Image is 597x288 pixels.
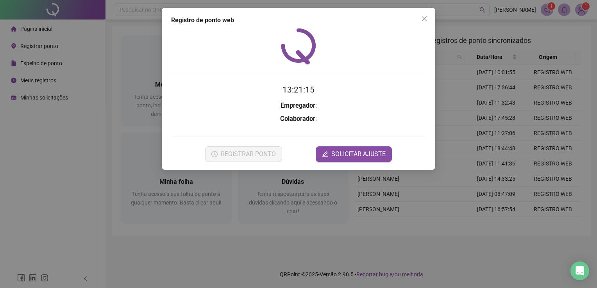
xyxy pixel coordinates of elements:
[570,261,589,280] div: Open Intercom Messenger
[205,146,282,162] button: REGISTRAR PONTO
[281,102,315,109] strong: Empregador
[281,28,316,64] img: QRPoint
[421,16,427,22] span: close
[171,114,426,124] h3: :
[282,85,315,94] time: 13:21:15
[280,115,315,123] strong: Colaborador
[322,151,328,157] span: edit
[171,16,426,25] div: Registro de ponto web
[171,101,426,111] h3: :
[418,12,431,25] button: Close
[316,146,392,162] button: editSOLICITAR AJUSTE
[331,149,386,159] span: SOLICITAR AJUSTE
